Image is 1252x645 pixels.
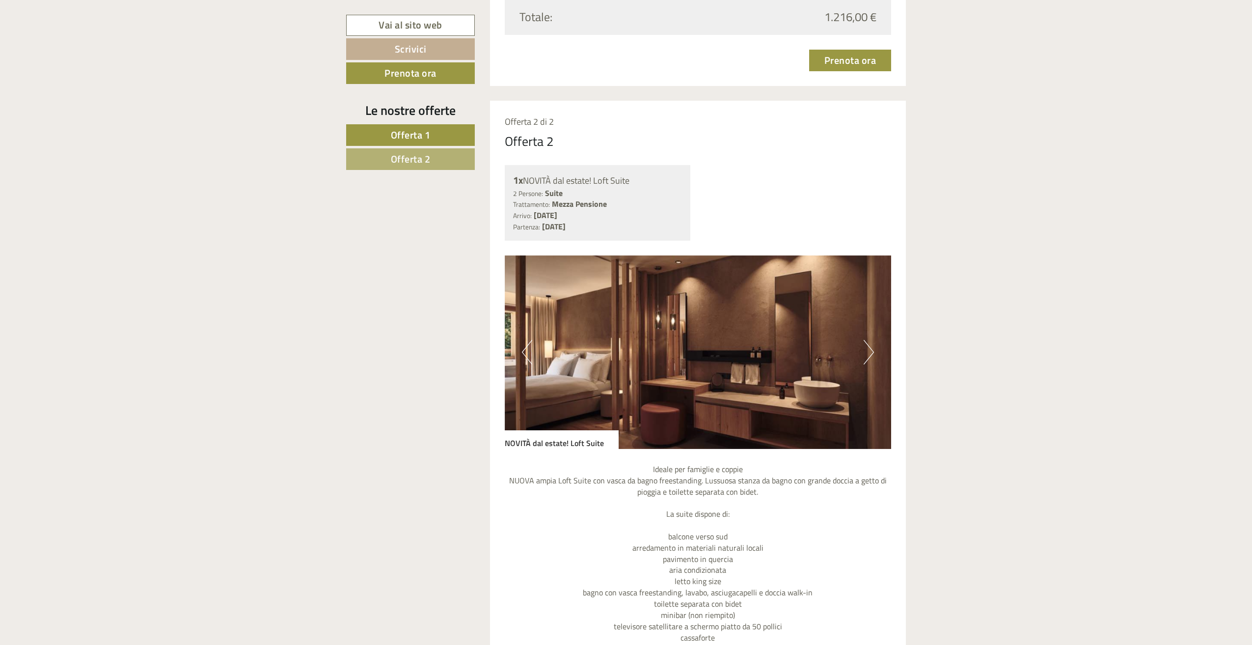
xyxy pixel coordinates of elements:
[513,199,550,209] small: Trattamento:
[824,8,876,25] span: 1.216,00 €
[505,255,892,449] img: image
[505,132,554,150] div: Offerta 2
[391,151,431,167] span: Offerta 2
[346,38,475,60] a: Scrivici
[346,101,475,119] div: Le nostre offerte
[513,173,682,188] div: NOVITÀ dal estate! Loft Suite
[809,50,892,71] a: Prenota ora
[513,189,543,198] small: 2 Persone:
[505,430,619,449] div: NOVITÀ dal estate! Loft Suite
[542,221,566,232] b: [DATE]
[346,15,475,36] a: Vai al sito web
[391,127,431,142] span: Offerta 1
[552,198,607,210] b: Mezza Pensione
[346,62,475,84] a: Prenota ora
[513,222,540,232] small: Partenza:
[512,8,698,25] div: Totale:
[513,211,532,221] small: Arrivo:
[522,340,532,365] button: Previous
[864,340,874,365] button: Next
[534,209,557,221] b: [DATE]
[505,115,554,128] span: Offerta 2 di 2
[513,172,523,188] b: 1x
[545,187,563,199] b: Suite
